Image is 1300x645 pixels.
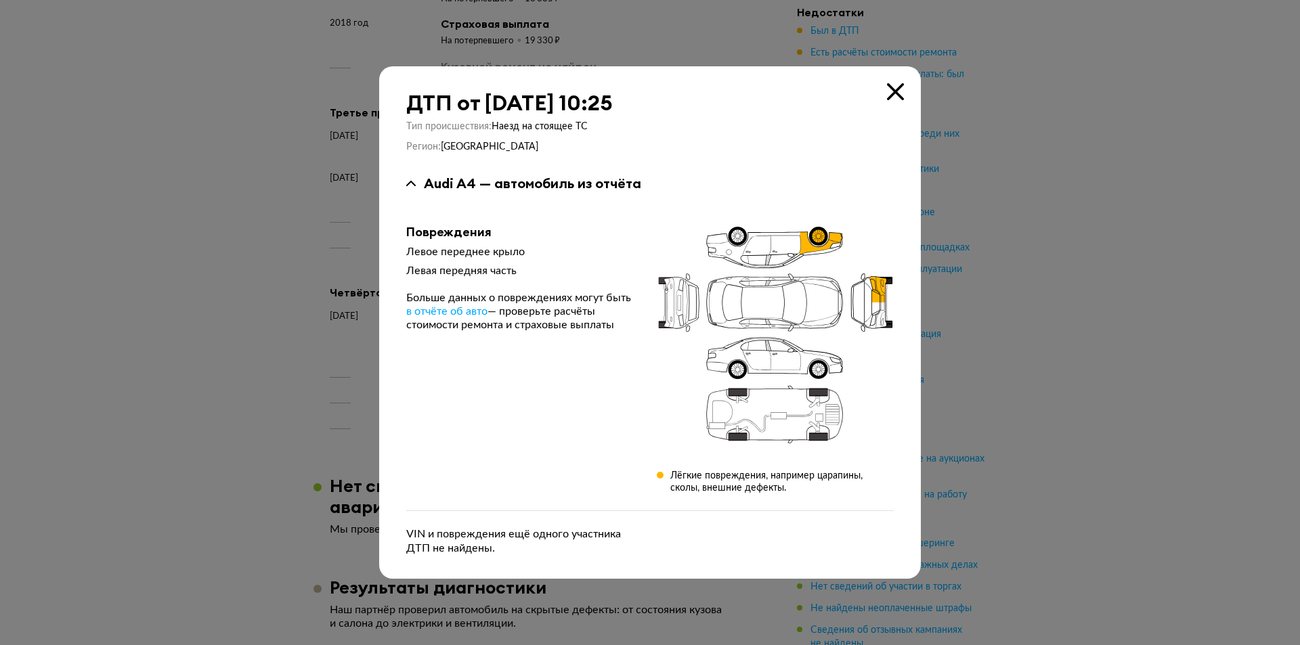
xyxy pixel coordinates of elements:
[406,529,621,554] span: VIN и повреждения ещё одного участника ДТП не найдены.
[406,306,487,317] span: в отчёте об авто
[441,142,538,152] span: [GEOGRAPHIC_DATA]
[670,470,894,494] div: Лёгкие повреждения, например царапины, сколы, внешние дефекты.
[406,305,487,318] a: в отчёте об авто
[492,122,588,131] span: Наезд на стоящее ТС
[406,141,894,153] div: Регион :
[406,245,635,259] div: Левое переднее крыло
[406,225,635,240] div: Повреждения
[406,264,635,277] div: Левая передняя часть
[406,91,894,115] div: ДТП от [DATE] 10:25
[406,120,894,133] div: Тип происшествия :
[406,291,635,332] div: Больше данных о повреждениях могут быть — проверьте расчёты стоимости ремонта и страховые выплаты
[424,175,641,192] div: Audi A4 — автомобиль из отчёта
